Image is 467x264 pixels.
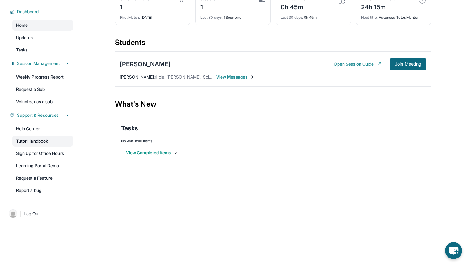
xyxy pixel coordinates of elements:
div: 1 [120,2,149,11]
button: View Completed Items [126,150,178,156]
a: Learning Portal Demo [12,160,73,171]
div: What's New [115,91,431,118]
span: Last 30 days : [200,15,223,20]
button: Join Meeting [390,58,426,70]
button: Dashboard [15,9,69,15]
div: 0h 45m [281,11,346,20]
button: chat-button [445,242,462,259]
a: Tutor Handbook [12,136,73,147]
img: user-img [9,209,17,218]
div: [PERSON_NAME] [120,60,170,68]
a: Report a bug [12,185,73,196]
div: 24h 15m [361,2,398,11]
span: Tasks [121,124,138,132]
div: No Available Items [121,139,425,144]
span: Dashboard [17,9,39,15]
a: Home [12,20,73,31]
a: Tasks [12,44,73,55]
span: Join Meeting [395,62,421,66]
span: Home [16,22,28,28]
span: Log Out [24,211,40,217]
span: First Match : [120,15,140,20]
div: 1 Sessions [200,11,265,20]
a: Volunteer as a sub [12,96,73,107]
button: Session Management [15,60,69,67]
a: Updates [12,32,73,43]
span: Support & Resources [17,112,59,118]
span: [PERSON_NAME] : [120,74,155,79]
span: View Messages [216,74,255,80]
a: Request a Feature [12,173,73,184]
div: 0h 45m [281,2,305,11]
div: Students [115,38,431,51]
a: |Log Out [6,207,73,221]
span: Session Management [17,60,60,67]
button: Support & Resources [15,112,69,118]
span: Tasks [16,47,27,53]
img: Chevron-Right [250,75,255,79]
div: 1 [200,2,216,11]
a: Sign Up for Office Hours [12,148,73,159]
span: Next title : [361,15,378,20]
span: ¡Hola, [PERSON_NAME]! Solo le recuerdo que nuestra sesión de tutoría comenzará en aproximadamente... [155,74,465,79]
a: Help Center [12,123,73,134]
div: Advanced Tutor/Mentor [361,11,426,20]
a: Weekly Progress Report [12,71,73,83]
span: | [20,210,21,217]
a: Request a Sub [12,84,73,95]
span: Updates [16,35,33,41]
span: Last 30 days : [281,15,303,20]
button: Open Session Guide [334,61,381,67]
div: [DATE] [120,11,185,20]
